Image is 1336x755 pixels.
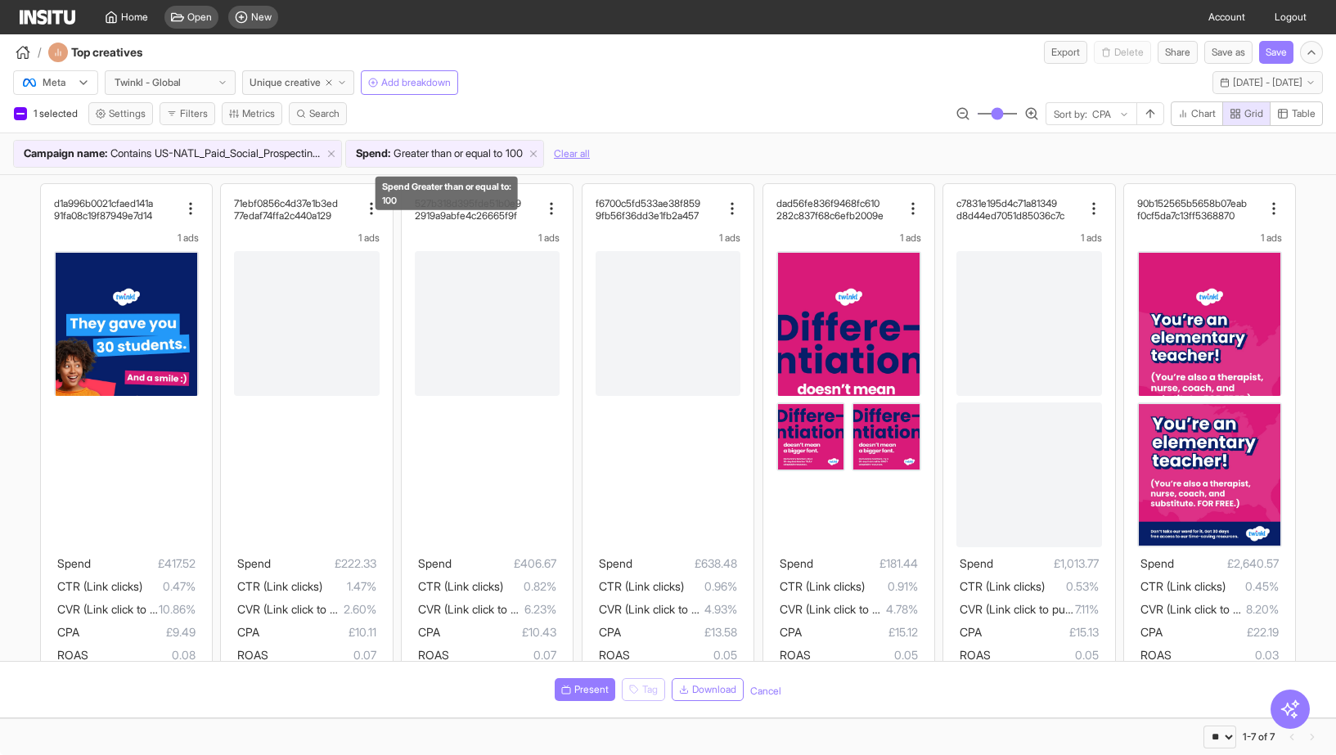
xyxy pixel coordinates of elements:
[1172,645,1279,665] span: 0.03
[776,197,902,222] div: dad56fe836f9468fc610282c837f68c6efb2009e
[344,600,376,619] span: 2.60%
[54,197,179,222] div: d1a996b0021cfaed141a91fa08c19f87949e7d14
[222,102,282,125] button: Metrics
[642,683,658,696] span: Tag
[237,556,271,570] span: Spend
[599,602,742,616] span: CVR (Link click to purchase)
[704,600,737,619] span: 4.93%
[982,622,1098,642] span: £15.13
[109,107,146,120] span: Settings
[1246,600,1279,619] span: 8.20%
[1137,231,1282,245] div: 1 ads
[381,76,451,89] span: Add breakdown
[57,625,79,639] span: CPA
[1259,41,1293,64] button: Save
[692,683,736,696] span: Download
[776,197,879,209] h2: dad56fe836f9468fc610
[155,146,321,162] span: US-NATL_Paid_Social_Prospecting_Interests+LAL_Sales_BTS_Aug25
[38,44,42,61] span: /
[234,231,379,245] div: 1 ads
[415,231,560,245] div: 1 ads
[1045,577,1098,596] span: 0.53%
[956,231,1101,245] div: 1 ads
[1137,209,1235,222] h2: f0cf5da7c13ff5368870
[1140,579,1226,593] span: CTR (Link clicks)
[780,556,813,570] span: Spend
[1140,602,1284,616] span: CVR (Link click to purchase)
[776,209,884,222] h2: 282c837f68c6efb2009e
[234,197,338,209] h2: 71ebf0856c4d37e1b3ed
[271,554,376,573] span: £222.33
[574,683,609,696] span: Present
[813,554,918,573] span: £181.44
[960,625,982,639] span: CPA
[54,209,152,222] h2: 91fa08c19f87949e7d14
[776,231,921,245] div: 1 ads
[780,625,802,639] span: CPA
[71,44,187,61] h4: Top creatives
[242,70,354,95] button: Unique creative
[13,43,42,62] button: /
[57,556,91,570] span: Spend
[1226,577,1279,596] span: 0.45%
[1191,107,1216,120] span: Chart
[811,645,918,665] span: 0.05
[1171,101,1223,126] button: Chart
[54,231,199,245] div: 1 ads
[960,579,1045,593] span: CTR (Link clicks)
[1163,622,1279,642] span: £22.19
[524,600,556,619] span: 6.23%
[449,645,556,665] span: 0.07
[418,556,452,570] span: Spend
[1054,108,1087,121] span: Sort by:
[780,579,865,593] span: CTR (Link clicks)
[1094,41,1151,64] span: You cannot delete a preset report.
[418,579,503,593] span: CTR (Link clicks)
[234,209,331,222] h2: 77edaf74ffa2c440a129
[322,577,376,596] span: 1.47%
[418,602,561,616] span: CVR (Link click to purchase)
[993,554,1098,573] span: £1,013.77
[960,602,1103,616] span: CVR (Link click to purchase)
[555,678,615,701] button: Present
[1137,197,1247,209] h2: 90b152565b5658b07eab
[452,554,556,573] span: £406.67
[1174,554,1279,573] span: £2,640.57
[599,625,621,639] span: CPA
[356,146,390,162] span: Spend :
[394,146,502,162] span: Greater than or equal to
[159,600,196,619] span: 10.86%
[54,197,153,209] h2: d1a996b0021cfaed141a
[237,602,380,616] span: CVR (Link click to purchase)
[630,645,737,665] span: 0.05
[684,577,737,596] span: 0.96%
[415,209,517,222] h2: 2919a9abfe4c26665f9f
[596,209,699,222] h2: 9fb56f36dd3e1fb2a457
[361,70,458,95] button: Add breakdown
[1222,101,1271,126] button: Grid
[780,602,923,616] span: CVR (Link click to purchase)
[1204,41,1253,64] button: Save as
[1292,107,1316,120] span: Table
[622,678,665,701] button: Tag
[1044,41,1087,64] button: Export
[142,577,196,596] span: 0.47%
[121,11,148,24] span: Home
[503,577,556,596] span: 0.82%
[1075,600,1099,619] span: 7.11%
[1158,41,1198,64] button: Share
[48,43,187,62] div: Top creatives
[960,556,993,570] span: Spend
[632,554,737,573] span: £638.48
[24,146,107,162] span: Campaign name :
[382,180,511,194] span: Spend Greater than or equal to :
[237,579,322,593] span: CTR (Link clicks)
[234,197,359,222] div: 71ebf0856c4d37e1b3ed77edaf74ffa2c440a129
[554,140,590,168] button: Clear all
[79,622,196,642] span: £9.49
[309,107,340,120] span: Search
[599,556,632,570] span: Spend
[418,648,449,662] span: ROAS
[780,648,811,662] span: ROAS
[802,622,918,642] span: £15.12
